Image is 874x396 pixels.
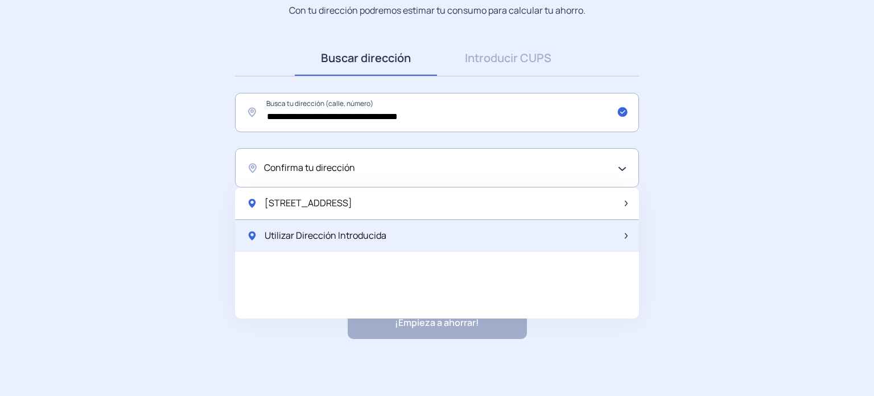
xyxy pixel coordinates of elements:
span: Utilizar Dirección Introducida [265,228,386,243]
a: Buscar dirección [295,40,437,76]
span: [STREET_ADDRESS] [265,196,352,211]
img: location-pin-green.svg [246,198,258,209]
p: Con tu dirección podremos estimar tu consumo para calcular tu ahorro. [289,3,586,18]
img: arrow-next-item.svg [625,233,628,239]
img: location-pin-green.svg [246,230,258,242]
img: arrow-next-item.svg [625,201,628,206]
span: Confirma tu dirección [264,161,355,175]
a: Introducir CUPS [437,40,579,76]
